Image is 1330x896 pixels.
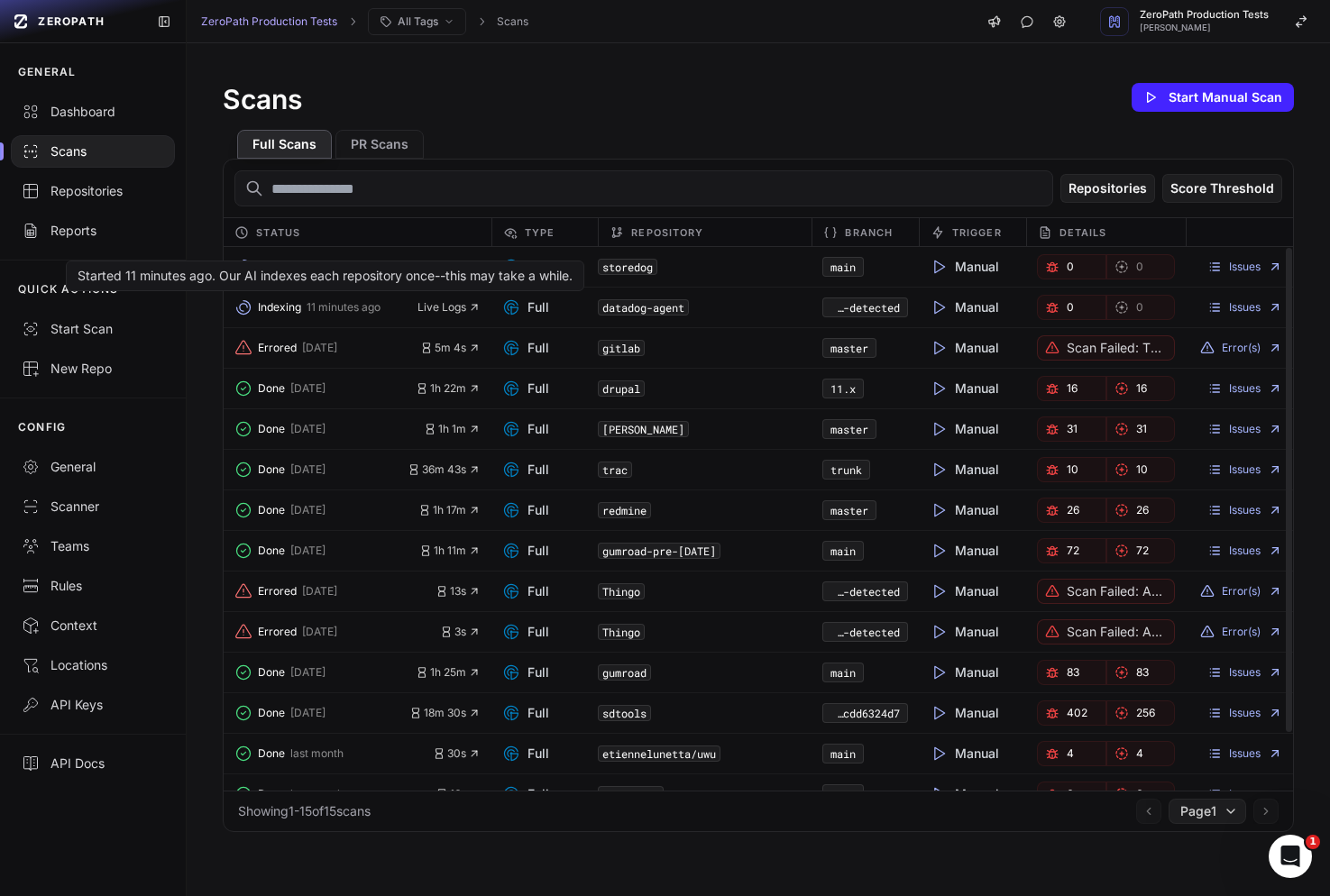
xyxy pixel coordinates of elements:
button: Indexing 4 minutes ago [234,254,417,279]
button: Live Logs [417,260,481,274]
button: 1h 25m [416,665,481,680]
button: 16s [436,787,481,801]
button: Error(s) [1200,584,1282,599]
button: 3s [440,625,481,639]
span: 83 [1136,665,1149,680]
nav: breadcrumb [201,8,528,35]
a: Issues [1207,706,1282,720]
span: Manual [930,623,999,641]
span: Full [502,258,549,276]
code: gitlab [598,340,645,356]
div: Reports [22,222,164,240]
span: Errored [258,341,297,355]
button: Error(s) [1200,625,1282,639]
button: Auto-detected [822,622,908,642]
button: Errored [DATE] [234,619,439,645]
a: 31 [1106,416,1176,442]
a: ZEROPATH [7,7,142,36]
span: Done [258,381,285,396]
a: Issues [1207,544,1282,558]
button: 1h 17m [418,503,481,517]
span: Manual [930,582,999,600]
button: Full Scans [237,130,332,159]
a: master [830,422,868,436]
span: Manual [930,379,999,398]
span: 10 [1136,462,1148,477]
a: 26 [1037,498,1106,523]
button: Done [DATE] [234,498,417,523]
span: Full [502,542,549,560]
a: main [830,544,856,558]
a: 31 [1037,416,1106,442]
button: 1h 22m [416,381,481,396]
span: Full [502,420,549,438]
span: 6 [1136,787,1142,801]
span: Full [502,745,549,763]
button: Errored [DATE] [234,335,419,361]
div: Started 11 minutes ago. Our AI indexes each repository once--this may take a while. [78,267,573,285]
span: [DATE] [302,625,337,639]
div: Scanner [22,498,164,516]
span: 26 [1067,503,1079,517]
a: 4 [1106,741,1176,766]
button: Live Logs [417,300,481,315]
button: 1h 11m [419,544,481,558]
span: Details [1059,222,1107,243]
button: 30s [433,746,481,761]
span: 13s [436,584,481,599]
a: 0 [1037,254,1106,279]
span: Repository [631,222,703,243]
span: Done [258,746,285,761]
button: 0 [1106,295,1176,320]
a: 72 [1106,538,1176,563]
a: main [830,787,856,801]
span: Status [256,222,300,243]
a: 26 [1106,498,1176,523]
p: QUICK ACTIONS [18,282,119,297]
a: 10 [1037,457,1106,482]
button: 18m 30s [409,706,481,720]
span: [DATE] [290,422,326,436]
button: 4 [1037,741,1106,766]
a: Issues [1207,665,1282,680]
span: [DATE] [290,381,326,396]
code: redmine [598,502,651,518]
span: 72 [1067,544,1079,558]
span: Full [502,339,549,357]
span: Full [502,298,549,316]
button: Auto-detected [822,297,908,317]
span: Done [258,665,285,680]
code: etiennelunetta/uwu [598,745,720,762]
div: New Repo [22,360,164,378]
a: Issues [1207,260,1282,274]
code: Auto-detected [822,581,908,601]
span: last month [290,787,344,801]
p: CONFIG [18,420,66,434]
iframe: Intercom live chat [1269,835,1312,878]
a: 10 [1106,457,1176,482]
button: 5m 4s [420,341,481,355]
span: Full [502,379,549,398]
span: 0 [1136,300,1143,315]
a: 0 [1106,254,1176,279]
code: abc66aff-3c5f-469e-b2c6-d85cdd6324d7 [822,703,908,723]
span: [DATE] [290,544,326,558]
button: Done [DATE] [234,416,423,442]
span: Full [502,623,549,641]
a: 402 [1037,700,1106,726]
a: main [830,260,856,274]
